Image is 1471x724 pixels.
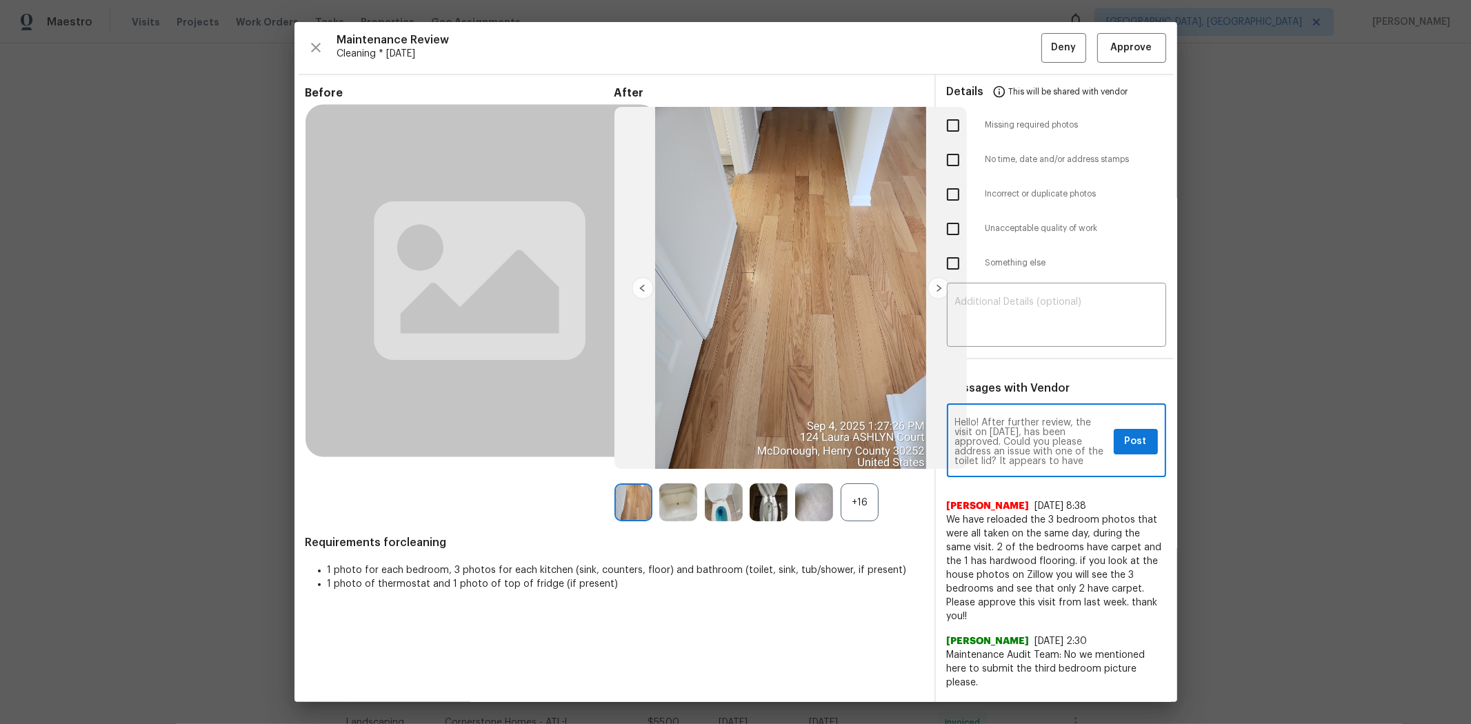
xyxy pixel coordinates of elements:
li: 1 photo of thermostat and 1 photo of top of fridge (if present) [328,577,923,591]
div: Missing required photos [936,108,1177,143]
img: right-chevron-button-url [928,277,950,299]
span: [DATE] 2:30 [1035,636,1088,646]
span: [PERSON_NAME] [947,634,1030,648]
span: Incorrect or duplicate photos [985,188,1166,200]
span: No time, date and/or address stamps [985,154,1166,165]
span: Details [947,75,984,108]
span: This will be shared with vendor [1009,75,1128,108]
span: [PERSON_NAME] [947,499,1030,513]
li: 1 photo for each bedroom, 3 photos for each kitchen (sink, counters, floor) and bathroom (toilet,... [328,563,923,577]
span: Missing required photos [985,119,1166,131]
button: Deny [1041,33,1086,63]
span: Deny [1051,39,1076,57]
span: We have reloaded the 3 bedroom photos that were all taken on the same day, during the same visit.... [947,513,1166,623]
span: After [614,86,923,100]
div: Incorrect or duplicate photos [936,177,1177,212]
button: Approve [1097,33,1166,63]
span: Messages with Vendor [947,383,1070,394]
img: left-chevron-button-url [632,277,654,299]
span: [DATE] 8:38 [1035,501,1087,511]
div: Unacceptable quality of work [936,212,1177,246]
div: Something else [936,246,1177,281]
span: Requirements for cleaning [306,536,923,550]
button: Post [1114,429,1158,454]
span: Something else [985,257,1166,269]
span: Maintenance Review [337,33,1041,47]
span: [PERSON_NAME] [947,701,1030,714]
div: +16 [841,483,879,521]
span: Cleaning * [DATE] [337,47,1041,61]
span: Post [1125,433,1147,450]
div: No time, date and/or address stamps [936,143,1177,177]
span: Unacceptable quality of work [985,223,1166,234]
span: Maintenance Audit Team: No we mentioned here to submit the third bedroom picture please. [947,648,1166,690]
textarea: Hello! After further review, the visit on [DATE], has been approved. Could you please address an ... [955,418,1108,466]
span: Approve [1111,39,1152,57]
span: Before [306,86,614,100]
